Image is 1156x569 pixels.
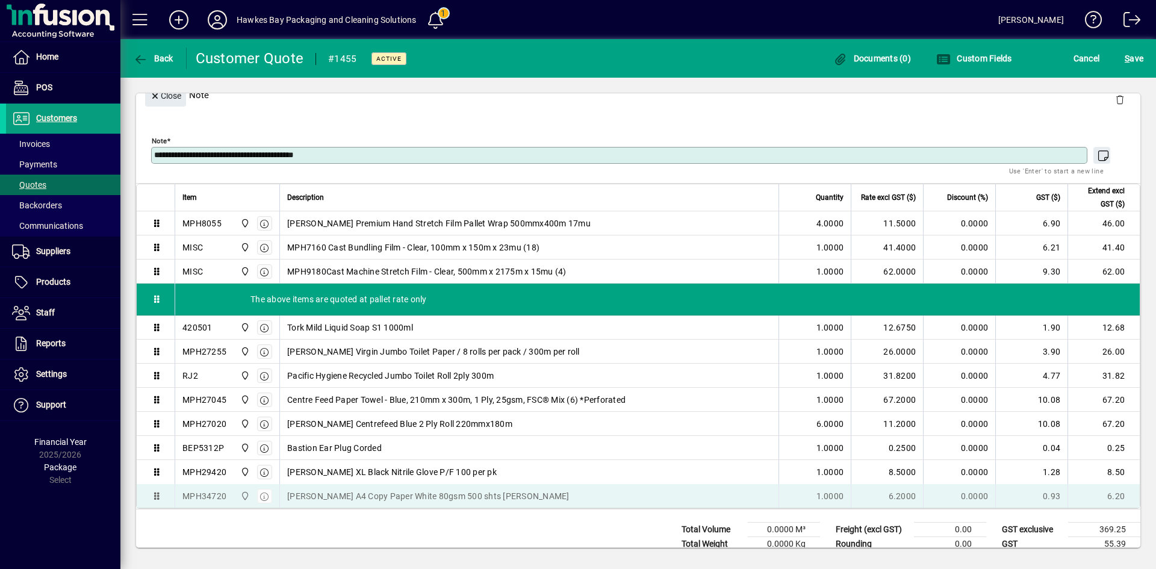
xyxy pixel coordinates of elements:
a: Quotes [6,175,120,195]
td: 0.0000 [923,235,995,260]
td: 6.21 [995,235,1067,260]
span: [PERSON_NAME] Premium Hand Stretch Film Pallet Wrap 500mmx400m 17mu [287,217,591,229]
td: Total Volume [676,523,748,537]
a: Knowledge Base [1076,2,1102,42]
a: Payments [6,154,120,175]
span: Active [376,55,402,63]
td: 0.0000 [923,436,995,460]
td: Freight (excl GST) [830,523,914,537]
div: 41.4000 [859,241,916,253]
span: Rate excl GST ($) [861,191,916,204]
app-page-header-button: Delete [1105,94,1134,105]
td: 0.0000 [923,260,995,284]
div: 11.5000 [859,217,916,229]
span: Pacific Hygiene Recycled Jumbo Toilet Roll 2ply 300m [287,370,494,382]
div: #1455 [328,49,356,69]
td: Rounding [830,537,914,552]
span: 1.0000 [816,241,844,253]
div: Hawkes Bay Packaging and Cleaning Solutions [237,10,417,30]
span: ave [1125,49,1143,68]
div: 11.2000 [859,418,916,430]
a: POS [6,73,120,103]
span: Close [150,86,181,106]
td: 0.0000 [923,340,995,364]
span: Central [237,441,251,455]
button: Save [1122,48,1146,69]
a: Support [6,390,120,420]
a: Communications [6,216,120,236]
div: 0.2500 [859,442,916,454]
mat-label: Note [152,137,167,145]
a: Suppliers [6,237,120,267]
span: 1.0000 [816,346,844,358]
div: 12.6750 [859,322,916,334]
td: 1.28 [995,460,1067,484]
span: Payments [12,160,57,169]
span: Staff [36,308,55,317]
span: Documents (0) [833,54,911,63]
span: Financial Year [34,437,87,447]
span: 6.0000 [816,418,844,430]
span: Invoices [12,139,50,149]
button: Close [145,85,186,107]
td: 369.25 [1068,523,1140,537]
td: 0.00 [914,537,986,552]
td: 26.00 [1067,340,1140,364]
td: 0.00 [914,523,986,537]
td: 0.0000 Kg [748,537,820,552]
td: 0.25 [1067,436,1140,460]
td: 67.20 [1067,412,1140,436]
td: Total Weight [676,537,748,552]
span: 1.0000 [816,466,844,478]
td: 8.50 [1067,460,1140,484]
div: BEP5312P [182,442,224,454]
span: Tork Mild Liquid Soap S1 1000ml [287,322,413,334]
div: MPH27255 [182,346,226,358]
a: Reports [6,329,120,359]
app-page-header-button: Close [142,90,189,101]
button: Back [130,48,176,69]
span: 1.0000 [816,394,844,406]
button: Delete [1105,85,1134,114]
a: Settings [6,359,120,390]
a: Home [6,42,120,72]
td: 3.90 [995,340,1067,364]
span: 1.0000 [816,370,844,382]
span: Central [237,265,251,278]
td: 6.90 [995,211,1067,235]
td: 41.40 [1067,235,1140,260]
span: POS [36,82,52,92]
div: MISC [182,241,203,253]
td: 0.0000 [923,364,995,388]
td: 1.90 [995,316,1067,340]
td: GST exclusive [996,523,1068,537]
td: 4.77 [995,364,1067,388]
div: MPH8055 [182,217,222,229]
span: Discount (%) [947,191,988,204]
span: Reports [36,338,66,348]
div: [PERSON_NAME] [998,10,1064,30]
td: 10.08 [995,388,1067,412]
span: Settings [36,369,67,379]
button: Add [160,9,198,31]
span: Customers [36,113,77,123]
button: Documents (0) [830,48,914,69]
div: MPH27020 [182,418,226,430]
div: 26.0000 [859,346,916,358]
span: Quotes [12,180,46,190]
td: 0.0000 [923,460,995,484]
span: Bastion Ear Plug Corded [287,442,382,454]
app-page-header-button: Back [120,48,187,69]
span: Package [44,462,76,472]
span: Custom Fields [936,54,1012,63]
td: 0.04 [995,436,1067,460]
span: Backorders [12,201,62,210]
td: 55.39 [1068,537,1140,552]
td: 0.0000 M³ [748,523,820,537]
span: Products [36,277,70,287]
a: Invoices [6,134,120,154]
div: MPH29420 [182,466,226,478]
div: RJ2 [182,370,198,382]
span: S [1125,54,1130,63]
span: 1.0000 [816,442,844,454]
